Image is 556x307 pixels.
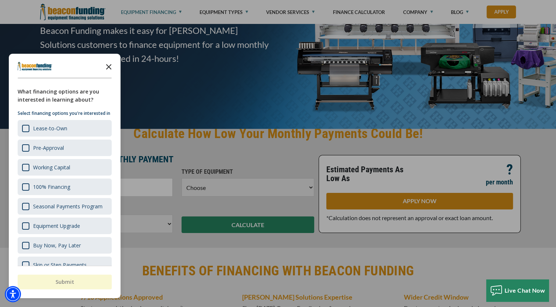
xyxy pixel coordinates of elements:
[33,144,64,151] div: Pre-Approval
[18,62,52,71] img: Company logo
[505,287,545,294] span: Live Chat Now
[18,88,112,104] div: What financing options are you interested in learning about?
[33,261,87,268] div: Skip or Step Payments
[33,183,70,190] div: 100% Financing
[5,286,21,302] div: Accessibility Menu
[33,164,70,171] div: Working Capital
[33,203,103,210] div: Seasonal Payments Program
[18,198,112,215] div: Seasonal Payments Program
[18,110,112,117] p: Select financing options you're interested in
[33,242,81,249] div: Buy Now, Pay Later
[33,222,80,229] div: Equipment Upgrade
[18,179,112,195] div: 100% Financing
[9,54,121,298] div: Survey
[101,59,116,74] button: Close the survey
[33,125,67,132] div: Lease-to-Own
[486,279,549,301] button: Live Chat Now
[18,257,112,273] div: Skip or Step Payments
[18,218,112,234] div: Equipment Upgrade
[18,159,112,176] div: Working Capital
[18,120,112,137] div: Lease-to-Own
[18,237,112,254] div: Buy Now, Pay Later
[18,275,112,289] button: Submit
[18,140,112,156] div: Pre-Approval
